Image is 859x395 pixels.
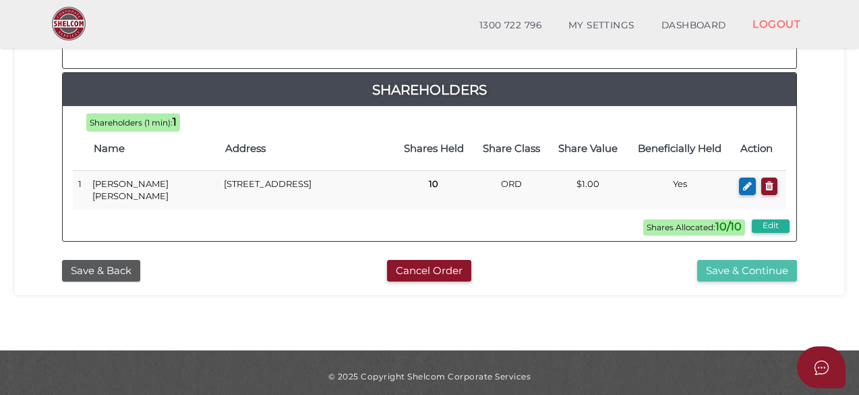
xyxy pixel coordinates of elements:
[173,115,177,128] b: 1
[740,143,779,155] h4: Action
[556,143,619,155] h4: Share Value
[555,12,648,39] a: MY SETTINGS
[550,170,626,209] td: $1.00
[643,219,745,236] span: Shares Allocated:
[73,170,87,209] td: 1
[633,143,727,155] h4: Beneficially Held
[429,178,438,189] b: 10
[466,12,555,39] a: 1300 722 796
[797,346,846,388] button: Open asap
[87,170,218,209] td: [PERSON_NAME] [PERSON_NAME]
[25,371,834,382] div: © 2025 Copyright Shelcom Corporate Services
[739,10,814,38] a: LOGOUT
[94,143,212,155] h4: Name
[473,170,550,209] td: ORD
[225,143,388,155] h4: Address
[218,170,394,209] td: [STREET_ADDRESS]
[62,260,140,282] button: Save & Back
[480,143,543,155] h4: Share Class
[697,260,797,282] button: Save & Continue
[626,170,734,209] td: Yes
[387,260,471,282] button: Cancel Order
[401,143,467,155] h4: Shares Held
[752,219,790,233] button: Edit
[648,12,740,39] a: DASHBOARD
[90,118,173,128] span: Shareholders (1 min):
[715,220,742,233] b: 10/10
[63,79,796,101] a: Shareholders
